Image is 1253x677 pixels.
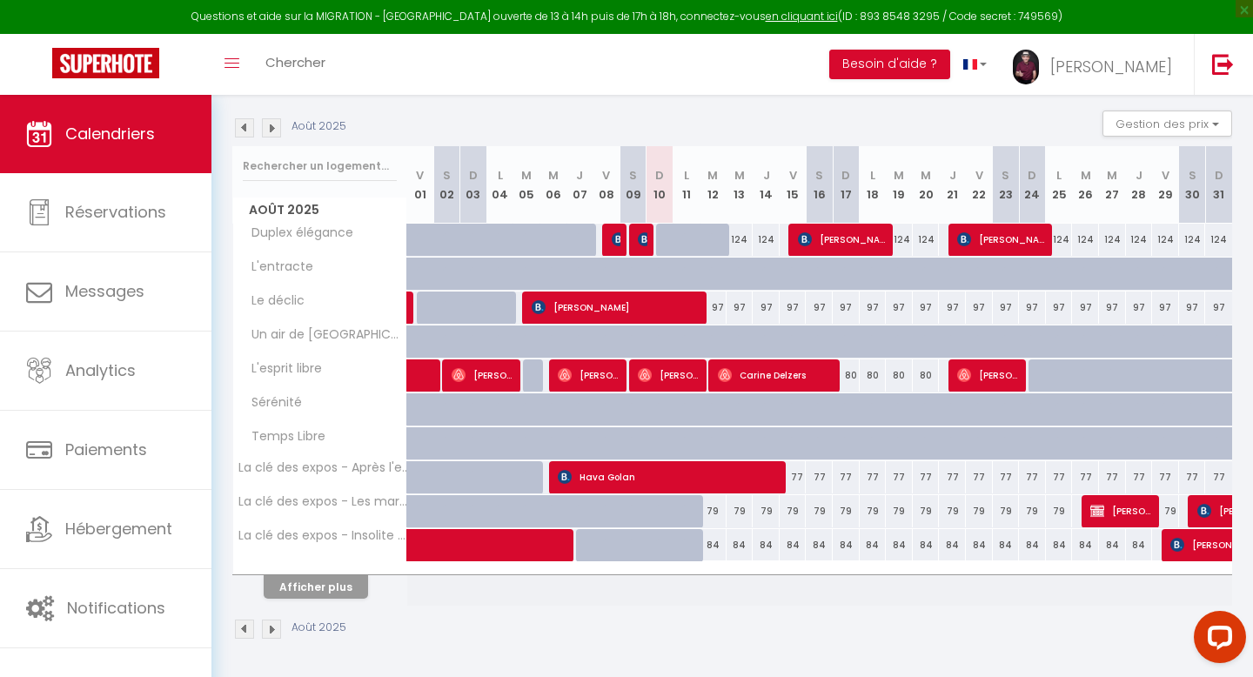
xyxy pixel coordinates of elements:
div: 77 [833,461,860,493]
span: La clé des expos - Les marches [236,495,410,508]
img: logout [1212,53,1234,75]
div: 97 [753,292,780,324]
span: Hava Golan [558,460,782,493]
div: 77 [1019,461,1046,493]
span: Chercher [265,53,325,71]
abbr: L [684,167,689,184]
div: 124 [753,224,780,256]
div: 79 [833,495,860,527]
div: 77 [860,461,887,493]
div: 79 [753,495,780,527]
th: 26 [1072,146,1099,224]
div: 124 [1205,224,1232,256]
span: Paiements [65,439,147,460]
span: Le déclic [236,292,309,311]
abbr: L [870,167,875,184]
img: ... [1013,50,1039,84]
div: 97 [886,292,913,324]
button: Gestion des prix [1102,111,1232,137]
th: 18 [860,146,887,224]
a: ... [PERSON_NAME] [1000,34,1194,95]
div: 84 [1072,529,1099,561]
span: Carine Delzers [718,359,834,392]
abbr: M [548,167,559,184]
span: [PERSON_NAME] [638,223,647,256]
div: 79 [1152,495,1179,527]
span: Duplex élégance [236,224,358,243]
th: 24 [1019,146,1046,224]
div: 97 [806,292,833,324]
abbr: J [576,167,583,184]
div: 79 [727,495,754,527]
th: 20 [913,146,940,224]
div: 77 [1179,461,1206,493]
div: 97 [1126,292,1153,324]
span: La clé des expos - Insolite style industriel [236,529,410,542]
abbr: V [1162,167,1169,184]
th: 06 [539,146,566,224]
abbr: M [1081,167,1091,184]
div: 77 [1126,461,1153,493]
button: Besoin d'aide ? [829,50,950,79]
div: 97 [833,292,860,324]
span: L'entracte [236,258,318,277]
div: 97 [700,292,727,324]
span: [PERSON_NAME] [957,359,1020,392]
div: 84 [780,529,807,561]
th: 02 [433,146,460,224]
div: 97 [939,292,966,324]
abbr: L [1056,167,1062,184]
span: [PERSON_NAME] [798,223,888,256]
span: [PERSON_NAME] [532,291,702,324]
abbr: M [894,167,904,184]
th: 31 [1205,146,1232,224]
span: [PERSON_NAME] [1050,56,1172,77]
span: Analytics [65,359,136,381]
th: 04 [486,146,513,224]
div: 97 [1046,292,1073,324]
th: 19 [886,146,913,224]
div: 80 [886,359,913,392]
div: 97 [993,292,1020,324]
div: 84 [966,529,993,561]
div: 79 [700,495,727,527]
div: 97 [1179,292,1206,324]
th: 08 [593,146,620,224]
abbr: D [1215,167,1223,184]
span: [PERSON_NAME] [612,223,620,256]
p: Août 2025 [291,620,346,636]
div: 84 [1099,529,1126,561]
div: 124 [1072,224,1099,256]
span: Calendriers [65,123,155,144]
th: 25 [1046,146,1073,224]
th: 22 [966,146,993,224]
abbr: D [655,167,664,184]
abbr: M [707,167,718,184]
abbr: L [498,167,503,184]
div: 124 [1179,224,1206,256]
a: en cliquant ici [766,9,838,23]
iframe: LiveChat chat widget [1180,604,1253,677]
div: 97 [1205,292,1232,324]
div: 97 [1152,292,1179,324]
span: L'esprit libre [236,359,326,379]
abbr: V [416,167,424,184]
div: 84 [1046,529,1073,561]
abbr: M [1107,167,1117,184]
div: 84 [1126,529,1153,561]
abbr: D [841,167,850,184]
th: 21 [939,146,966,224]
div: 84 [860,529,887,561]
div: 77 [993,461,1020,493]
div: 84 [727,529,754,561]
abbr: M [521,167,532,184]
span: Hébergement [65,518,172,540]
th: 05 [513,146,540,224]
abbr: S [443,167,451,184]
div: 84 [1019,529,1046,561]
div: 79 [860,495,887,527]
abbr: J [1136,167,1142,184]
th: 10 [647,146,673,224]
img: Super Booking [52,48,159,78]
div: 77 [1205,461,1232,493]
